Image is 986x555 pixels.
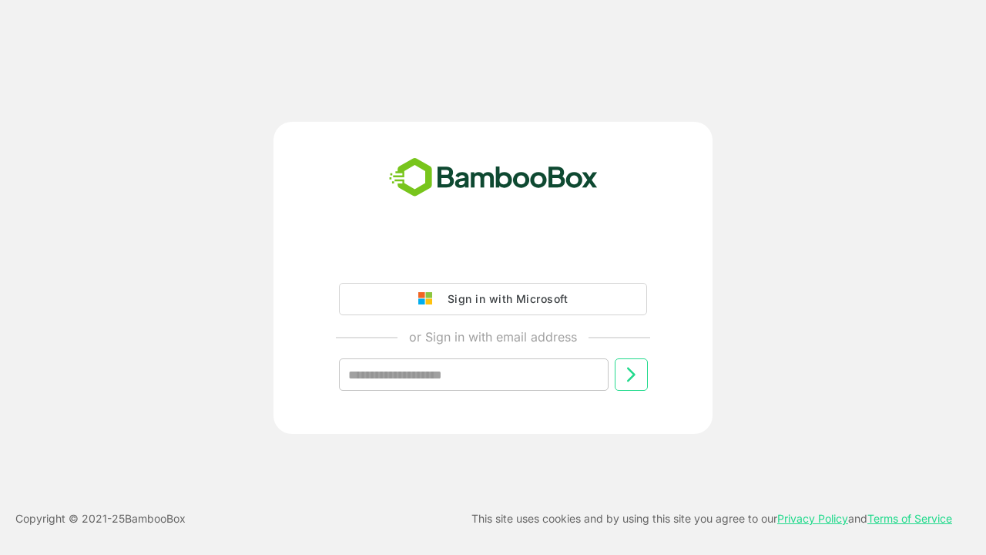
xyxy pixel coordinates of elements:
a: Privacy Policy [777,512,848,525]
p: or Sign in with email address [409,328,577,346]
p: Copyright © 2021- 25 BambooBox [15,510,186,528]
a: Terms of Service [867,512,952,525]
button: Sign in with Microsoft [339,283,647,315]
img: bamboobox [381,153,606,203]
p: This site uses cookies and by using this site you agree to our and [471,510,952,528]
img: google [418,292,440,306]
div: Sign in with Microsoft [440,289,568,309]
